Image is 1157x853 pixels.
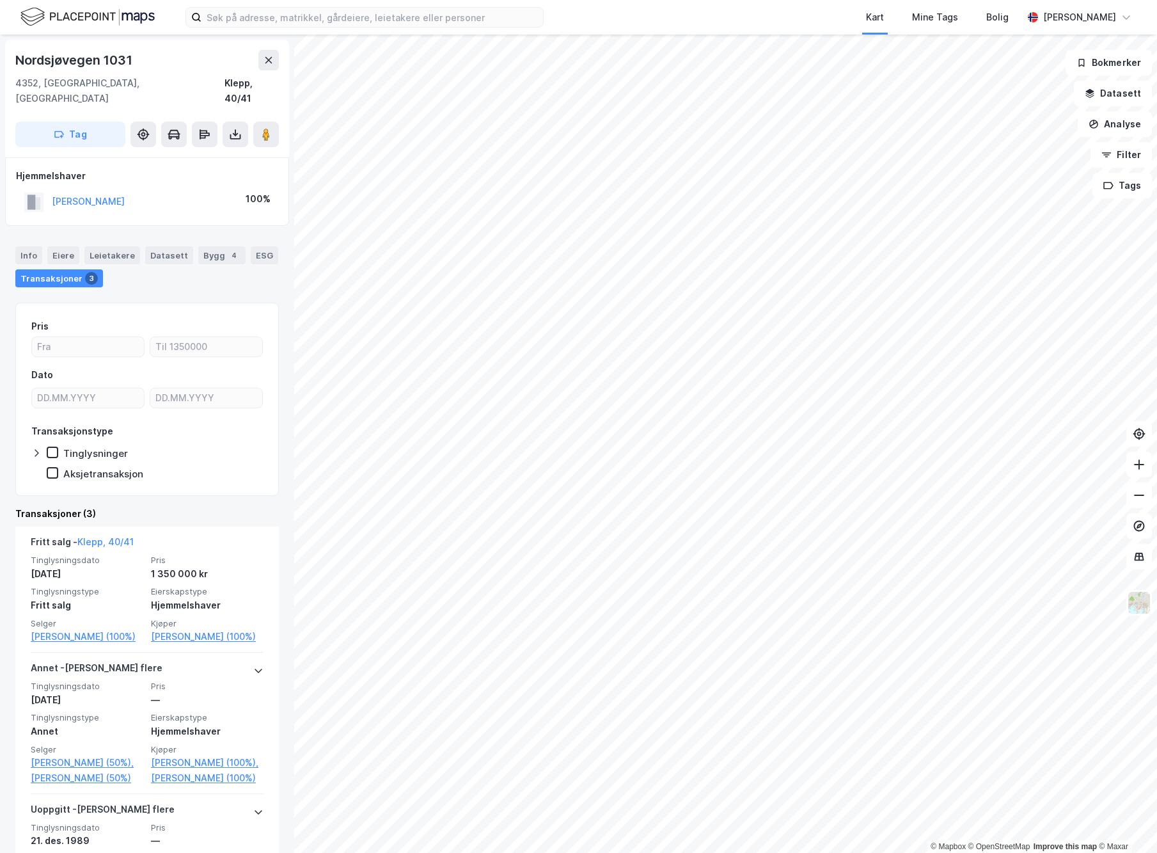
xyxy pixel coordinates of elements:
div: Transaksjonstype [31,424,113,439]
span: Tinglysningsdato [31,681,143,692]
span: Pris [151,681,264,692]
div: 100% [246,191,271,207]
div: Klepp, 40/41 [224,76,279,106]
button: Analyse [1078,111,1152,137]
div: Tinglysninger [63,447,128,459]
div: Aksjetransaksjon [63,468,143,480]
img: Z [1127,591,1151,615]
input: Fra [32,337,144,356]
span: Tinglysningstype [31,712,143,723]
a: Mapbox [931,842,966,851]
span: Tinglysningsdato [31,555,143,566]
div: [DATE] [31,566,143,582]
a: [PERSON_NAME] (100%) [151,770,264,786]
div: Pris [31,319,49,334]
div: Transaksjoner (3) [15,506,279,522]
div: Fritt salg - [31,534,134,555]
div: Annet - [PERSON_NAME] flere [31,660,162,681]
a: [PERSON_NAME] (100%) [31,629,143,644]
span: Eierskapstype [151,586,264,597]
input: Søk på adresse, matrikkel, gårdeiere, leietakere eller personer [201,8,543,27]
div: Bolig [986,10,1009,25]
span: Pris [151,822,264,833]
a: [PERSON_NAME] (100%), [151,755,264,770]
span: Kjøper [151,618,264,629]
div: Hjemmelshaver [151,598,264,613]
span: Tinglysningsdato [31,822,143,833]
div: Leietakere [84,246,140,264]
span: Kjøper [151,744,264,755]
div: Annet [31,724,143,739]
input: DD.MM.YYYY [150,388,262,408]
div: Mine Tags [912,10,958,25]
input: Til 1350000 [150,337,262,356]
div: Kontrollprogram for chat [1093,792,1157,853]
button: Bokmerker [1066,50,1152,76]
button: Tag [15,122,125,147]
div: Bygg [198,246,246,264]
div: Hjemmelshaver [16,168,278,184]
a: OpenStreetMap [968,842,1030,851]
div: Hjemmelshaver [151,724,264,739]
iframe: Chat Widget [1093,792,1157,853]
div: [DATE] [31,692,143,708]
div: Uoppgitt - [PERSON_NAME] flere [31,802,175,822]
a: [PERSON_NAME] (100%) [151,629,264,644]
div: Eiere [47,246,79,264]
div: Fritt salg [31,598,143,613]
div: ESG [251,246,278,264]
div: 3 [85,272,98,285]
a: Improve this map [1034,842,1097,851]
div: Transaksjoner [15,269,103,287]
div: 1 350 000 kr [151,566,264,582]
div: Kart [866,10,884,25]
div: Dato [31,367,53,383]
button: Filter [1090,142,1152,168]
div: Nordsjøvegen 1031 [15,50,135,70]
div: Datasett [145,246,193,264]
div: Info [15,246,42,264]
div: — [151,833,264,849]
a: [PERSON_NAME] (50%) [31,770,143,786]
div: 21. des. 1989 [31,833,143,849]
div: 4352, [GEOGRAPHIC_DATA], [GEOGRAPHIC_DATA] [15,76,224,106]
img: logo.f888ab2527a4732fd821a326f86c7f29.svg [20,6,155,28]
input: DD.MM.YYYY [32,388,144,408]
span: Eierskapstype [151,712,264,723]
a: [PERSON_NAME] (50%), [31,755,143,770]
span: Selger [31,744,143,755]
button: Datasett [1074,81,1152,106]
a: Klepp, 40/41 [77,536,134,547]
div: [PERSON_NAME] [1043,10,1116,25]
button: Tags [1092,173,1152,198]
span: Selger [31,618,143,629]
div: — [151,692,264,708]
div: 4 [228,249,240,262]
span: Tinglysningstype [31,586,143,597]
span: Pris [151,555,264,566]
